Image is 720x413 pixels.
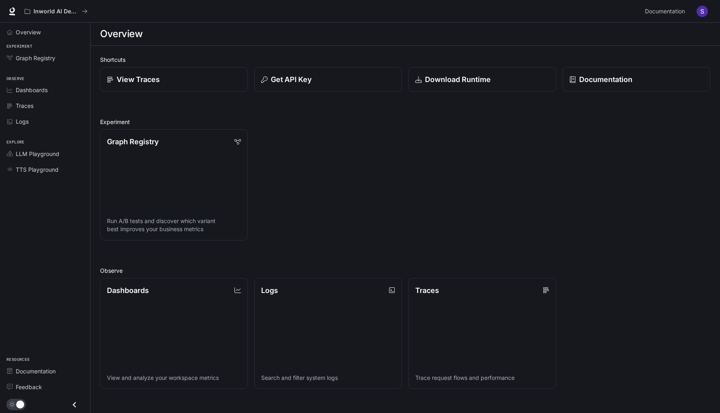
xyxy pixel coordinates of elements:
[3,25,87,39] a: Overview
[100,67,248,92] a: View Traces
[16,165,59,174] span: TTS Playground
[107,217,241,233] p: Run A/B tests and discover which variant best improves your business metrics
[100,26,142,42] h1: Overview
[16,400,24,409] span: Dark mode toggle
[100,129,248,240] a: Graph RegistryRun A/B tests and discover which variant best improves your business metrics
[3,99,87,113] a: Traces
[3,380,87,394] a: Feedback
[107,285,149,296] p: Dashboards
[16,86,48,94] span: Dashboards
[579,74,632,85] p: Documentation
[563,67,710,92] a: Documentation
[3,162,87,177] a: TTS Playground
[100,118,710,126] h2: Experiment
[3,51,87,65] a: Graph Registry
[261,374,395,382] p: Search and filter system logs
[415,374,549,382] p: Trace request flows and performance
[3,83,87,97] a: Dashboards
[408,67,556,92] a: Download Runtime
[697,6,708,17] img: User avatar
[254,278,402,389] a: LogsSearch and filter system logs
[16,383,42,391] span: Feedback
[16,117,29,126] span: Logs
[3,147,87,161] a: LLM Playground
[261,285,278,296] p: Logs
[117,74,160,85] p: View Traces
[21,3,91,19] button: All workspaces
[107,136,159,147] p: Graph Registry
[16,367,56,375] span: Documentation
[271,74,312,85] p: Get API Key
[642,3,691,19] a: Documentation
[694,3,710,19] button: User avatar
[16,54,55,62] span: Graph Registry
[107,374,241,382] p: View and analyze your workspace metrics
[425,74,491,85] p: Download Runtime
[254,67,402,92] button: Get API Key
[3,364,87,378] a: Documentation
[3,114,87,129] a: Logs
[16,150,59,158] span: LLM Playground
[16,101,33,110] span: Traces
[65,396,84,413] button: Close drawer
[645,6,685,17] span: Documentation
[415,285,439,296] p: Traces
[100,278,248,389] a: DashboardsView and analyze your workspace metrics
[33,8,79,15] p: Inworld AI Demos
[408,278,556,389] a: TracesTrace request flows and performance
[100,55,710,64] h2: Shortcuts
[16,28,41,36] span: Overview
[100,266,710,275] h2: Observe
